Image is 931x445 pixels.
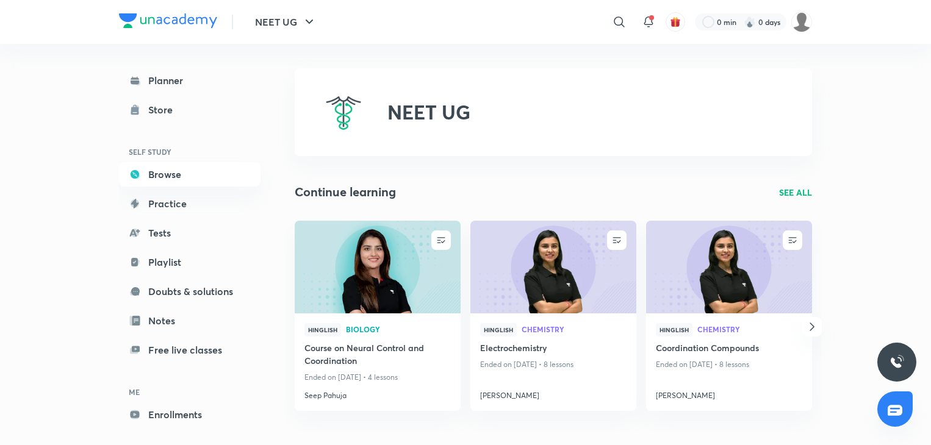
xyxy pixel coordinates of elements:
p: Ended on [DATE] • 8 lessons [656,357,802,372]
a: Planner [119,68,261,93]
button: NEET UG [248,10,324,34]
div: Store [148,102,180,117]
a: Electrochemistry [480,341,627,357]
a: Seep Pahuja [304,385,451,401]
a: Biology [346,326,451,334]
img: Company Logo [119,13,217,28]
img: avatar [670,16,681,27]
a: [PERSON_NAME] [656,385,802,401]
a: SEE ALL [779,186,812,199]
span: Chemistry [522,326,627,333]
img: NEET UG [324,93,363,132]
h2: NEET UG [387,101,470,124]
a: Course on Neural Control and Coordination [304,341,451,369]
h6: ME [119,382,261,402]
img: ttu [890,355,904,369]
span: Biology [346,326,451,333]
img: streak [744,16,756,28]
a: new-thumbnail [295,221,461,313]
a: Practice [119,191,261,216]
img: new-thumbnail [293,219,462,314]
a: Browse [119,162,261,187]
span: Hinglish [304,323,341,336]
a: Chemistry [697,326,802,334]
img: new-thumbnail [469,219,638,314]
span: Hinglish [480,323,517,336]
p: Ended on [DATE] • 4 lessons [304,369,451,385]
p: Ended on [DATE] • 8 lessons [480,357,627,372]
a: Company Logo [119,13,217,31]
a: Doubts & solutions [119,279,261,304]
a: new-thumbnail [470,221,636,313]
h2: Continue learning [295,183,396,201]
a: Playlist [119,250,261,274]
a: Free live classes [119,338,261,362]
a: Enrollments [119,402,261,427]
a: Notes [119,308,261,333]
a: Tests [119,221,261,245]
span: Chemistry [697,326,802,333]
button: avatar [666,12,685,32]
a: new-thumbnail [646,221,812,313]
h6: SELF STUDY [119,141,261,162]
a: Store [119,98,261,122]
img: new-thumbnail [644,219,813,314]
a: Chemistry [522,326,627,334]
span: Hinglish [656,323,692,336]
a: Coordination Compounds [656,341,802,357]
a: [PERSON_NAME] [480,385,627,401]
img: Tanya Kumari [791,12,812,32]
